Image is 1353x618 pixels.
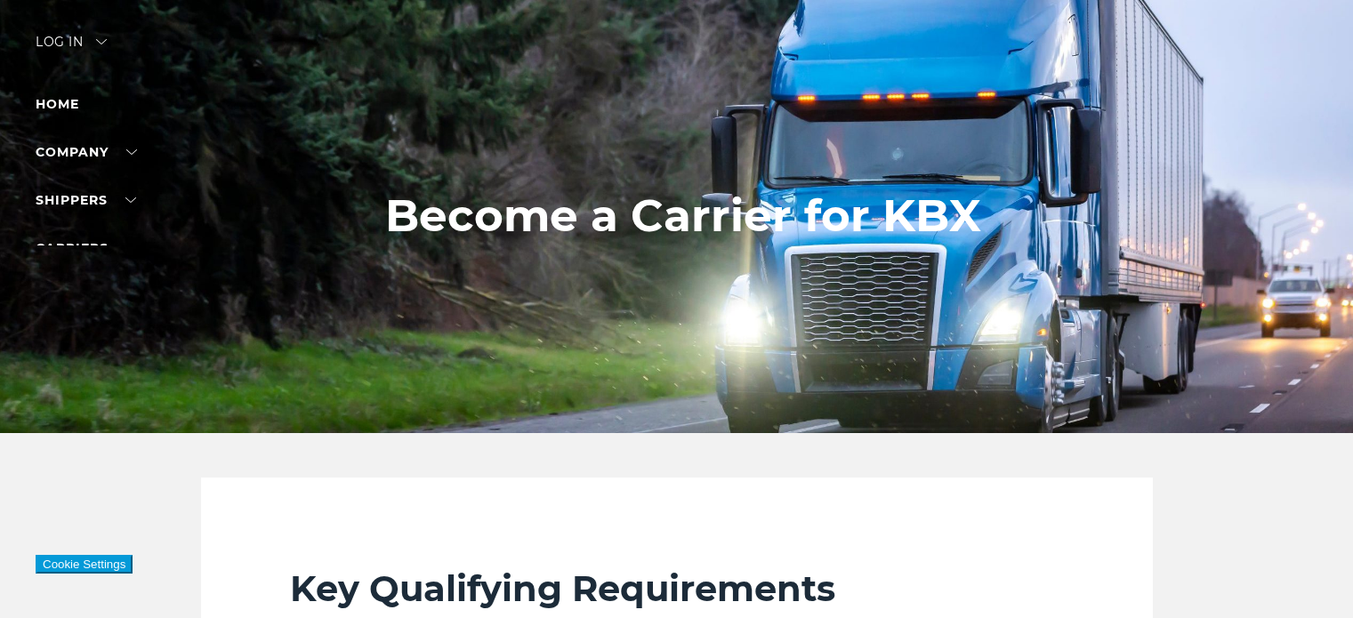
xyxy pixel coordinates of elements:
img: arrow [96,39,107,44]
h1: Become a Carrier for KBX [385,190,981,242]
div: Log in [36,36,107,61]
button: Cookie Settings [36,555,133,574]
img: kbx logo [610,36,744,114]
a: SHIPPERS [36,192,136,208]
a: Carriers [36,240,137,256]
h2: Key Qualifying Requirements [290,566,1064,611]
a: Company [36,144,137,160]
a: Home [36,96,79,112]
